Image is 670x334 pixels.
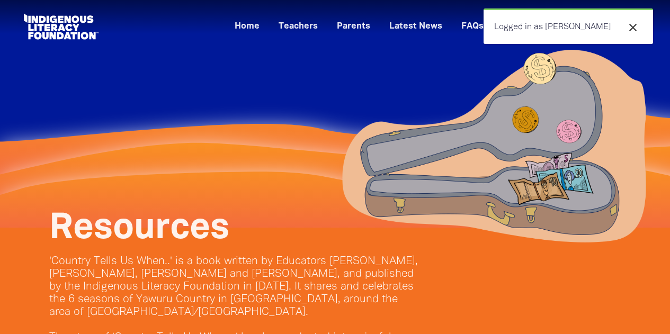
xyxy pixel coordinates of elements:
[228,18,266,35] a: Home
[330,18,377,35] a: Parents
[455,18,490,35] a: FAQs
[383,18,449,35] a: Latest News
[484,8,653,44] div: Logged in as [PERSON_NAME]
[623,21,642,34] button: close
[272,18,324,35] a: Teachers
[49,212,229,245] span: Resources
[627,21,639,34] i: close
